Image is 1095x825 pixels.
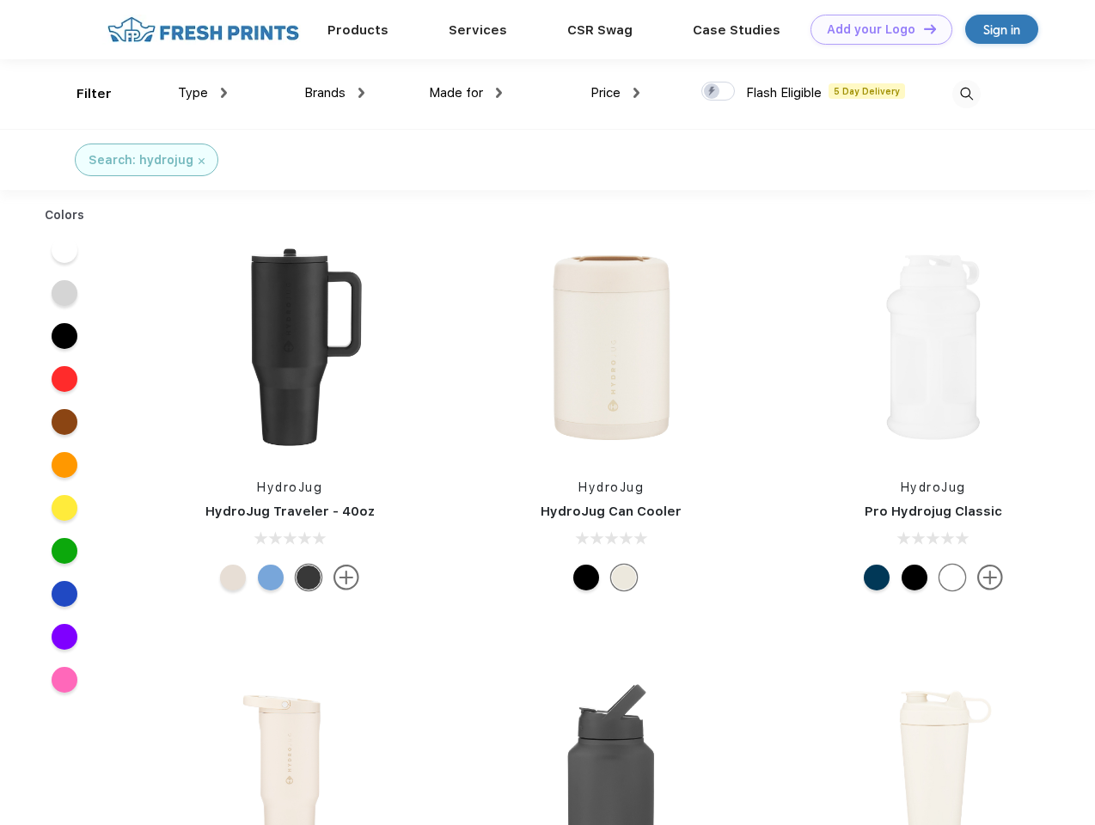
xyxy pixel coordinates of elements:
div: Sign in [983,20,1020,40]
a: Products [327,22,388,38]
span: Brands [304,85,346,101]
a: Pro Hydrojug Classic [865,504,1002,519]
div: Cream [220,565,246,590]
div: Colors [32,206,98,224]
a: Sign in [965,15,1038,44]
span: Flash Eligible [746,85,822,101]
img: DT [924,24,936,34]
img: func=resize&h=266 [175,233,404,461]
img: dropdown.png [633,88,639,98]
img: func=resize&h=266 [497,233,725,461]
span: Price [590,85,621,101]
div: Cream [611,565,637,590]
img: filter_cancel.svg [199,158,205,164]
a: HydroJug Can Cooler [541,504,682,519]
div: Black [296,565,321,590]
a: HydroJug [901,480,966,494]
img: more.svg [977,565,1003,590]
div: Search: hydrojug [89,151,193,169]
a: HydroJug [257,480,322,494]
div: Black [902,565,927,590]
div: White [939,565,965,590]
span: 5 Day Delivery [829,83,905,99]
span: Made for [429,85,483,101]
a: HydroJug Traveler - 40oz [205,504,375,519]
div: Black [573,565,599,590]
img: fo%20logo%202.webp [102,15,304,45]
img: desktop_search.svg [952,80,981,108]
div: Add your Logo [827,22,915,37]
img: dropdown.png [221,88,227,98]
div: Riptide [258,565,284,590]
a: HydroJug [578,480,644,494]
img: dropdown.png [496,88,502,98]
img: func=resize&h=266 [819,233,1048,461]
div: Navy [864,565,890,590]
img: dropdown.png [358,88,364,98]
div: Filter [76,84,112,104]
span: Type [178,85,208,101]
img: more.svg [333,565,359,590]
